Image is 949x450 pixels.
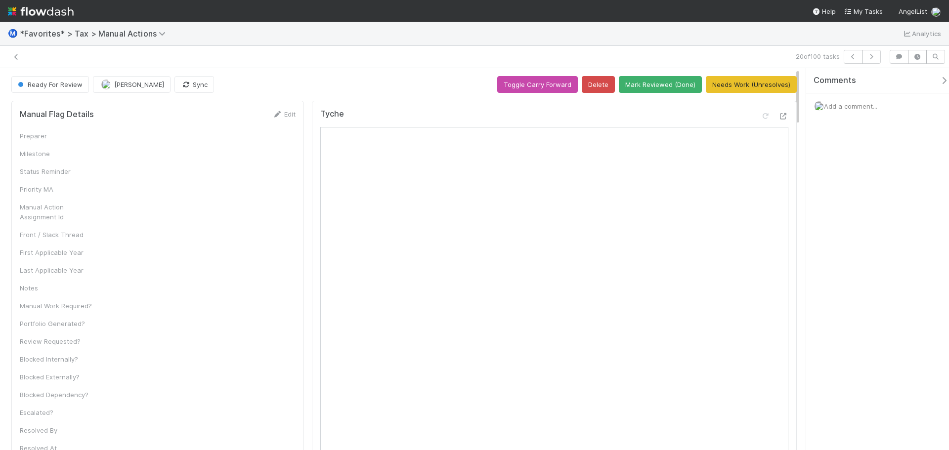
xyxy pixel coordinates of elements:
[20,336,94,346] div: Review Requested?
[582,76,615,93] button: Delete
[619,76,702,93] button: Mark Reviewed (Done)
[20,390,94,400] div: Blocked Dependency?
[20,247,94,257] div: First Applicable Year
[497,76,578,93] button: Toggle Carry Forward
[796,51,840,61] span: 20 of 100 tasks
[814,101,824,111] img: avatar_cfa6ccaa-c7d9-46b3-b608-2ec56ecf97ad.png
[814,76,856,85] span: Comments
[706,76,797,93] button: Needs Work (Unresolves)
[20,265,94,275] div: Last Applicable Year
[812,6,836,16] div: Help
[20,283,94,293] div: Notes
[20,184,94,194] div: Priority MA
[174,76,214,93] button: Sync
[320,109,344,119] h5: Tyche
[931,7,941,17] img: avatar_cfa6ccaa-c7d9-46b3-b608-2ec56ecf97ad.png
[101,80,111,89] img: avatar_e41e7ae5-e7d9-4d8d-9f56-31b0d7a2f4fd.png
[20,319,94,328] div: Portfolio Generated?
[8,3,74,20] img: logo-inverted-e16ddd16eac7371096b0.svg
[20,408,94,417] div: Escalated?
[8,29,18,38] span: Ⓜ️
[902,28,941,40] a: Analytics
[20,354,94,364] div: Blocked Internally?
[824,102,877,110] span: Add a comment...
[20,29,171,39] span: *Favorites* > Tax > Manual Actions
[272,110,296,118] a: Edit
[899,7,927,15] span: AngelList
[20,110,94,120] h5: Manual Flag Details
[114,81,164,88] span: [PERSON_NAME]
[20,230,94,240] div: Front / Slack Thread
[20,372,94,382] div: Blocked Externally?
[93,76,171,93] button: [PERSON_NAME]
[844,6,883,16] a: My Tasks
[20,131,94,141] div: Preparer
[20,149,94,159] div: Milestone
[20,202,94,222] div: Manual Action Assignment Id
[20,301,94,311] div: Manual Work Required?
[20,166,94,176] div: Status Reminder
[844,7,883,15] span: My Tasks
[20,425,94,435] div: Resolved By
